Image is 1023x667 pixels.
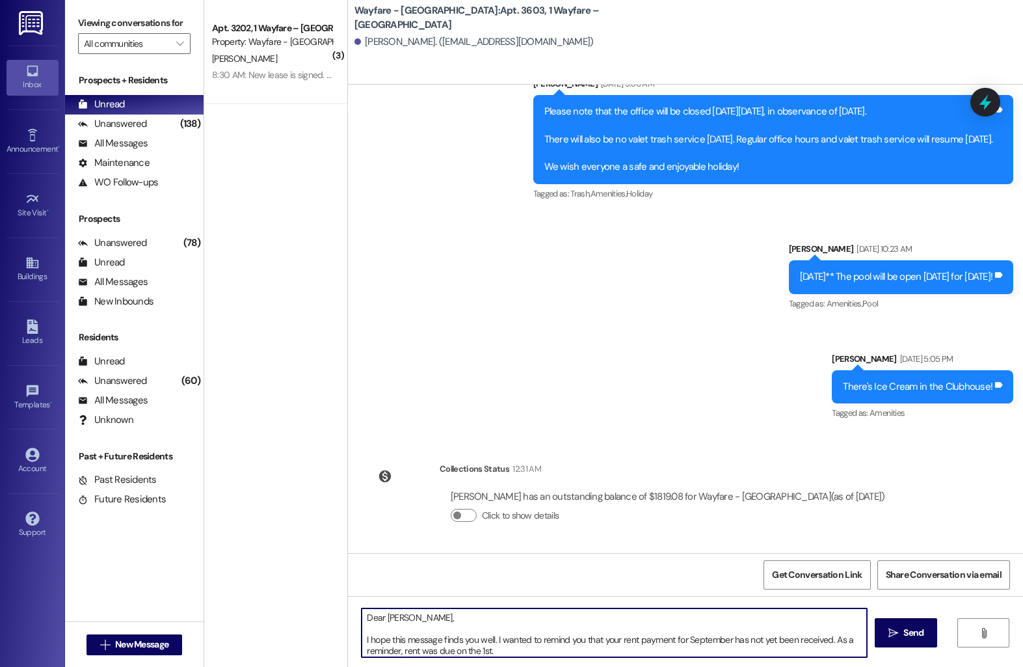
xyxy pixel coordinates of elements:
[7,444,59,479] a: Account
[84,33,170,54] input: All communities
[482,509,559,523] label: Click to show details
[86,634,183,655] button: New Message
[888,628,898,638] i: 
[177,114,204,134] div: (138)
[78,473,157,487] div: Past Residents
[7,316,59,351] a: Leads
[19,11,46,35] img: ResiDesk Logo
[897,352,953,366] div: [DATE] 5:05 PM
[7,252,59,287] a: Buildings
[78,355,125,368] div: Unread
[78,98,125,111] div: Unread
[78,394,148,407] div: All Messages
[78,137,148,150] div: All Messages
[180,233,204,253] div: (78)
[78,176,158,189] div: WO Follow-ups
[440,462,509,476] div: Collections Status
[626,188,652,199] span: Holiday
[7,380,59,415] a: Templates •
[78,256,125,269] div: Unread
[78,236,147,250] div: Unanswered
[78,275,148,289] div: All Messages
[212,35,332,49] div: Property: Wayfare - [GEOGRAPHIC_DATA]
[212,53,277,64] span: [PERSON_NAME]
[843,380,992,394] div: There's Ice Cream in the Clubhouse!
[176,38,183,49] i: 
[7,508,59,543] a: Support
[7,188,59,223] a: Site Visit •
[533,184,1014,203] div: Tagged as:
[862,298,878,309] span: Pool
[870,407,905,418] span: Amenities
[827,298,863,309] span: Amenities ,
[853,242,912,256] div: [DATE] 10:23 AM
[451,490,885,504] div: [PERSON_NAME] has an outstanding balance of $1819.08 for Wayfare - [GEOGRAPHIC_DATA] (as of [DATE])
[772,568,862,582] span: Get Conversation Link
[78,413,133,427] div: Unknown
[65,74,204,87] div: Prospects + Residents
[50,398,52,407] span: •
[875,618,938,647] button: Send
[362,608,867,657] textarea: Dear [PERSON_NAME], I hope this message finds you well. I wanted to remind you that your rent pay...
[832,352,1013,370] div: [PERSON_NAME]
[800,270,992,284] div: [DATE]** The pool will be open [DATE] for [DATE]!
[178,371,204,391] div: (60)
[65,212,204,226] div: Prospects
[533,77,1014,95] div: [PERSON_NAME]
[764,560,870,590] button: Get Conversation Link
[789,242,1013,260] div: [PERSON_NAME]
[100,640,110,650] i: 
[78,13,191,33] label: Viewing conversations for
[7,60,59,95] a: Inbox
[78,295,153,308] div: New Inbounds
[115,638,168,651] span: New Message
[78,374,147,388] div: Unanswered
[212,69,580,81] div: 8:30 AM: New lease is signed. Please send me copy Should I pay through the portal? How much ?
[544,105,993,174] div: Please note that the office will be closed [DATE][DATE], in observance of [DATE]. There will also...
[65,450,204,463] div: Past + Future Residents
[47,206,49,215] span: •
[212,21,332,35] div: Apt. 3202, 1 Wayfare – [GEOGRAPHIC_DATA]
[832,403,1013,422] div: Tagged as:
[979,628,989,638] i: 
[509,462,541,476] div: 12:31 AM
[58,143,60,152] span: •
[903,626,923,640] span: Send
[354,35,594,49] div: [PERSON_NAME]. ([EMAIL_ADDRESS][DOMAIN_NAME])
[789,294,1013,313] div: Tagged as:
[877,560,1010,590] button: Share Conversation via email
[591,188,627,199] span: Amenities ,
[78,493,166,506] div: Future Residents
[354,4,615,32] b: Wayfare - [GEOGRAPHIC_DATA]: Apt. 3603, 1 Wayfare – [GEOGRAPHIC_DATA]
[570,188,590,199] span: Trash ,
[78,156,150,170] div: Maintenance
[65,331,204,344] div: Residents
[886,568,1002,582] span: Share Conversation via email
[78,117,147,131] div: Unanswered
